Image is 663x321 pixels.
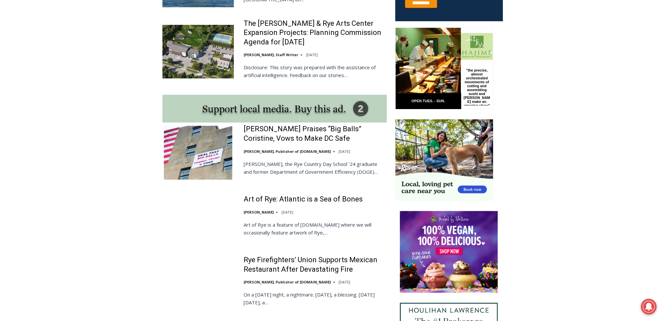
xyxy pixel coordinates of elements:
[171,65,302,80] span: Intern @ [DOMAIN_NAME]
[244,52,298,57] a: [PERSON_NAME], Staff Writer
[244,255,387,274] a: Rye Firefighters’ Union Supports Mexican Restaurant After Devastating Fire
[244,195,363,204] a: Art of Rye: Atlantic is a Sea of Bones
[0,66,66,81] a: Open Tues. - Sun. [PHONE_NUMBER]
[339,149,350,154] time: [DATE]
[162,95,387,122] img: support local media, buy this ad
[165,0,308,63] div: "[PERSON_NAME] and I covered the [DATE] Parade, which was a really eye opening experience as I ha...
[194,2,235,30] a: Book [PERSON_NAME]'s Good Humor for Your Event
[306,52,318,57] time: [DATE]
[43,12,161,18] div: Serving [GEOGRAPHIC_DATA] Since [DATE]
[2,67,64,92] span: Open Tues. - Sun. [PHONE_NUMBER]
[67,41,96,78] div: "the precise, almost orchestrated movements of cutting and assembling sushi and [PERSON_NAME] mak...
[157,63,316,81] a: Intern @ [DOMAIN_NAME]
[244,19,387,47] a: The [PERSON_NAME] & Rye Arts Center Expansion Projects: Planning Commission Agenda for [DATE]
[244,221,387,236] p: Art of Rye is a feature of [DOMAIN_NAME] where we will occasionally feature artwork of Rye,…
[162,257,234,310] img: Rye Firefighters’ Union Supports Mexican Restaurant After Devastating Fire
[244,149,331,154] a: [PERSON_NAME], Publisher of [DOMAIN_NAME]
[281,210,293,215] time: [DATE]
[244,291,387,306] p: On a [DATE] night, a nightmare. [DATE], a blessing. [DATE][DATE], a…
[400,211,498,293] img: Baked by Melissa
[244,210,274,215] a: [PERSON_NAME]
[244,63,387,79] p: Disclosure: This story was prepared with the assistance of artificial intelligence. Feedback on o...
[244,160,387,176] p: [PERSON_NAME], the Rye Country Day School ’24 graduate and former Department of Government Effici...
[199,7,227,25] h4: Book [PERSON_NAME]'s Good Humor for Your Event
[162,25,234,78] img: The Osborn & Rye Arts Center Expansion Projects: Planning Commission Agenda for Tuesday, August 1...
[339,280,350,284] time: [DATE]
[162,126,234,179] img: Trump Praises “Big Balls” Coristine, Vows to Make DC Safe
[244,124,387,143] a: [PERSON_NAME] Praises “Big Balls” Coristine, Vows to Make DC Safe
[158,0,197,30] img: s_800_809a2aa2-bb6e-4add-8b5e-749ad0704c34.jpeg
[244,280,331,284] a: [PERSON_NAME], Publisher of [DOMAIN_NAME]
[162,191,234,245] img: Art of Rye: Atlantic is a Sea of Bones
